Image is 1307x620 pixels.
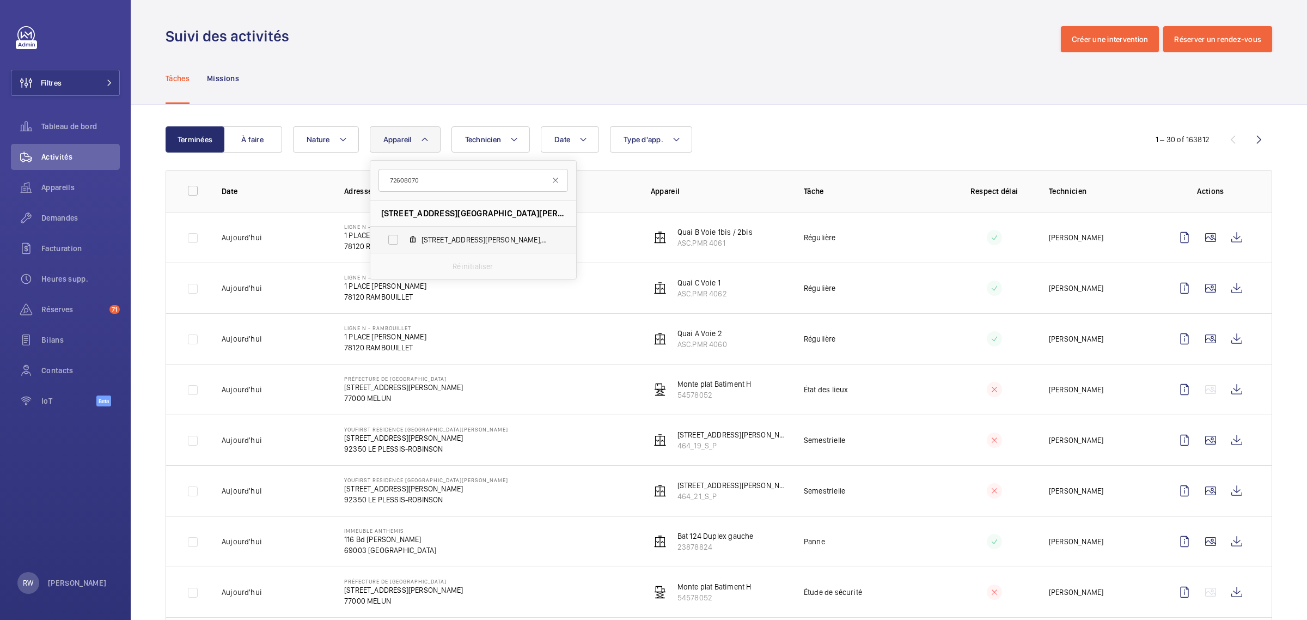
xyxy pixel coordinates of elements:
p: IMMEUBLE ANTHEMIS [344,527,436,534]
p: 92350 LE PLESSIS-ROBINSON [344,443,508,454]
span: Tableau de bord [41,121,120,132]
span: Activités [41,151,120,162]
p: Quai A Voie 2 [677,328,727,339]
p: Aujourd'hui [222,232,262,243]
p: Semestrielle [804,485,845,496]
p: [PERSON_NAME] [1049,283,1103,294]
p: Étude de sécurité [804,587,862,598]
p: 116 Bd [PERSON_NAME] [344,534,436,545]
button: Technicien [451,126,530,153]
p: [PERSON_NAME] [48,578,107,588]
p: Tâches [166,73,190,84]
p: [STREET_ADDRESS][PERSON_NAME] [344,483,508,494]
img: elevator.svg [653,332,667,345]
p: Appareil [651,186,786,197]
p: Aujourd'hui [222,485,262,496]
p: [PERSON_NAME] [1049,587,1103,598]
span: Nature [307,135,330,144]
img: freight_elevator.svg [653,383,667,396]
span: [STREET_ADDRESS][PERSON_NAME], [422,234,548,245]
p: Ligne N - RAMBOUILLET [344,274,426,281]
span: Technicien [465,135,502,144]
p: [PERSON_NAME] [1049,536,1103,547]
img: freight_elevator.svg [653,586,667,599]
p: 54578052 [677,390,752,400]
p: Régulière [804,333,836,344]
p: Régulière [804,283,836,294]
p: [PERSON_NAME] [1049,384,1103,395]
p: Ligne N - RAMBOUILLET [344,325,426,331]
button: Nature [293,126,359,153]
p: Préfecture de [GEOGRAPHIC_DATA] [344,578,463,585]
p: Aujourd'hui [222,283,262,294]
p: 1 PLACE [PERSON_NAME] [344,230,426,241]
p: 78120 RAMBOUILLET [344,291,426,302]
p: 1 PLACE [PERSON_NAME] [344,331,426,342]
p: Tâche [804,186,939,197]
p: Préfecture de [GEOGRAPHIC_DATA] [344,375,463,382]
p: Respect délai [957,186,1031,197]
button: Appareil [370,126,441,153]
span: Bilans [41,335,120,345]
span: 71 [109,305,120,314]
p: Régulière [804,232,836,243]
span: Appareils [41,182,120,193]
span: Filtres [41,77,62,88]
p: Monte plat Batiment H [677,581,752,592]
button: À faire [223,126,282,153]
p: Bat 124 Duplex gauche [677,531,754,542]
p: 54578052 [677,592,752,603]
p: Aujourd'hui [222,384,262,395]
span: Heures supp. [41,273,120,284]
span: Facturation [41,243,120,254]
p: YouFirst Residence [GEOGRAPHIC_DATA][PERSON_NAME] [344,477,508,483]
p: ASC.PMR 4061 [677,238,753,248]
p: Réinitialiser [453,261,493,272]
p: [STREET_ADDRESS][PERSON_NAME] [344,585,463,595]
span: Demandes [41,212,120,223]
p: ASC.PMR 4062 [677,288,727,299]
p: 464_19_S_P [677,440,786,451]
div: 1 – 30 of 163812 [1156,134,1210,145]
span: Date [554,135,570,144]
p: [STREET_ADDRESS][PERSON_NAME] [677,480,786,491]
p: Aujourd'hui [222,435,262,446]
p: Semestrielle [804,435,845,446]
p: Adresse [344,186,633,197]
p: État des lieux [804,384,848,395]
p: Monte plat Batiment H [677,379,752,390]
span: Type d'app. [624,135,663,144]
p: 77000 MELUN [344,595,463,606]
p: [STREET_ADDRESS][PERSON_NAME] [677,429,786,440]
p: 78120 RAMBOUILLET [344,342,426,353]
p: RW [23,578,33,588]
p: 23878824 [677,542,754,552]
p: YouFirst Residence [GEOGRAPHIC_DATA][PERSON_NAME] [344,426,508,433]
h1: Suivi des activités [166,26,296,46]
p: [PERSON_NAME] [1049,333,1103,344]
button: Créer une intervention [1061,26,1159,52]
button: Date [541,126,599,153]
p: ASC.PMR 4060 [677,339,727,350]
p: [PERSON_NAME] [1049,435,1103,446]
img: elevator.svg [653,535,667,548]
p: [PERSON_NAME] [1049,485,1103,496]
input: Chercher par appareil ou adresse [378,169,568,192]
span: Contacts [41,365,120,376]
p: Ligne N - RAMBOUILLET [344,223,426,230]
p: Panne [804,536,825,547]
button: Type d'app. [610,126,692,153]
p: [STREET_ADDRESS][PERSON_NAME] [344,382,463,393]
span: IoT [41,396,96,406]
p: [STREET_ADDRESS][PERSON_NAME] [344,433,508,443]
button: Terminées [166,126,224,153]
p: Missions [207,73,239,84]
p: Date [222,186,327,197]
p: Quai C Voie 1 [677,277,727,288]
img: elevator.svg [653,484,667,497]
p: Aujourd'hui [222,333,262,344]
p: Aujourd'hui [222,536,262,547]
span: Beta [96,396,111,406]
p: Quai B Voie 1bis / 2bis [677,227,753,238]
img: elevator.svg [653,282,667,295]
